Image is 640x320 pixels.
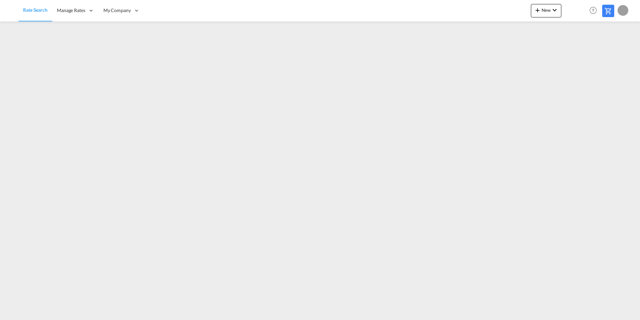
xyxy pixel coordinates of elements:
span: Help [587,5,599,16]
md-icon: icon-plus 400-fg [534,6,542,14]
md-icon: icon-chevron-down [551,6,559,14]
span: My Company [103,7,131,14]
span: Manage Rates [57,7,85,14]
button: icon-plus 400-fgNewicon-chevron-down [531,4,561,17]
span: New [534,7,559,13]
span: Rate Search [23,7,48,13]
div: Help [587,5,602,17]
